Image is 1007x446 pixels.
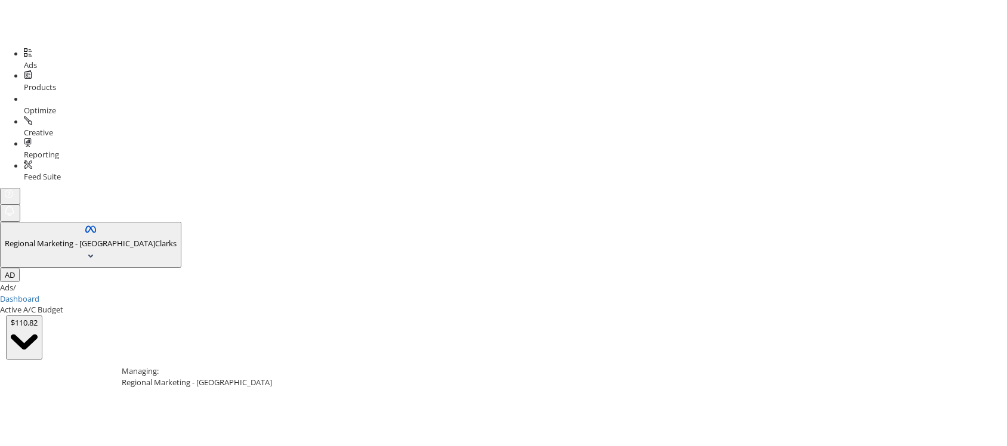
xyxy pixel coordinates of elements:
[122,377,999,388] div: Regional Marketing - [GEOGRAPHIC_DATA]
[6,315,42,360] button: $110.82
[24,127,53,138] span: Creative
[122,366,999,377] div: Managing:
[155,238,177,249] span: Clarks
[24,171,61,182] span: Feed Suite
[24,82,56,92] span: Products
[24,60,37,70] span: Ads
[13,282,16,293] span: /
[24,105,56,116] span: Optimize
[5,238,155,249] span: Regional Marketing - [GEOGRAPHIC_DATA]
[11,317,38,329] div: $110.82
[5,270,15,280] span: AD
[24,149,59,160] span: Reporting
